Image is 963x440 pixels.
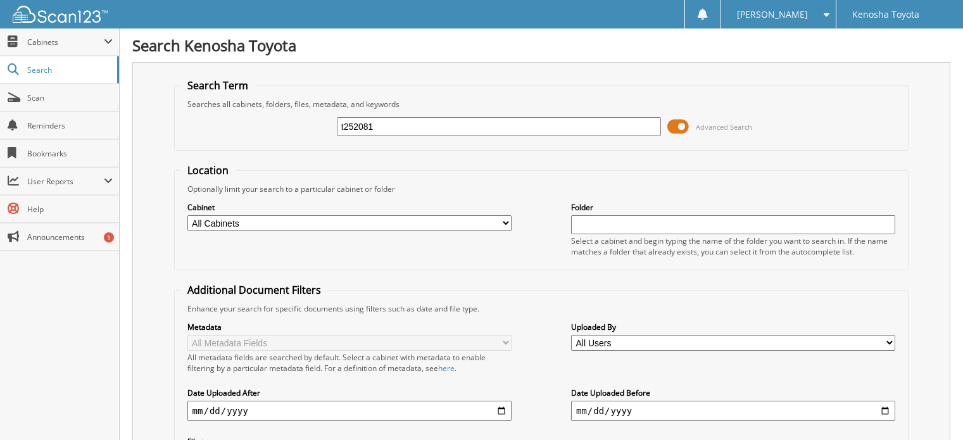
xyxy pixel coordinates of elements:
[737,11,808,18] span: [PERSON_NAME]
[571,387,895,398] label: Date Uploaded Before
[187,202,512,213] label: Cabinet
[571,401,895,421] input: end
[181,184,902,194] div: Optionally limit your search to a particular cabinet or folder
[13,6,108,23] img: scan123-logo-white.svg
[27,232,113,242] span: Announcements
[27,204,113,215] span: Help
[181,303,902,314] div: Enhance your search for specific documents using filters such as date and file type.
[27,92,113,103] span: Scan
[27,37,104,47] span: Cabinets
[187,387,512,398] label: Date Uploaded After
[27,176,104,187] span: User Reports
[187,352,512,374] div: All metadata fields are searched by default. Select a cabinet with metadata to enable filtering b...
[181,99,902,110] div: Searches all cabinets, folders, files, metadata, and keywords
[187,322,512,332] label: Metadata
[438,363,455,374] a: here
[181,283,327,297] legend: Additional Document Filters
[181,79,255,92] legend: Search Term
[27,65,111,75] span: Search
[27,120,113,131] span: Reminders
[27,148,113,159] span: Bookmarks
[852,11,919,18] span: Kenosha Toyota
[696,122,752,132] span: Advanced Search
[104,232,114,242] div: 1
[132,35,950,56] h1: Search Kenosha Toyota
[571,202,895,213] label: Folder
[571,236,895,257] div: Select a cabinet and begin typing the name of the folder you want to search in. If the name match...
[571,322,895,332] label: Uploaded By
[181,163,235,177] legend: Location
[187,401,512,421] input: start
